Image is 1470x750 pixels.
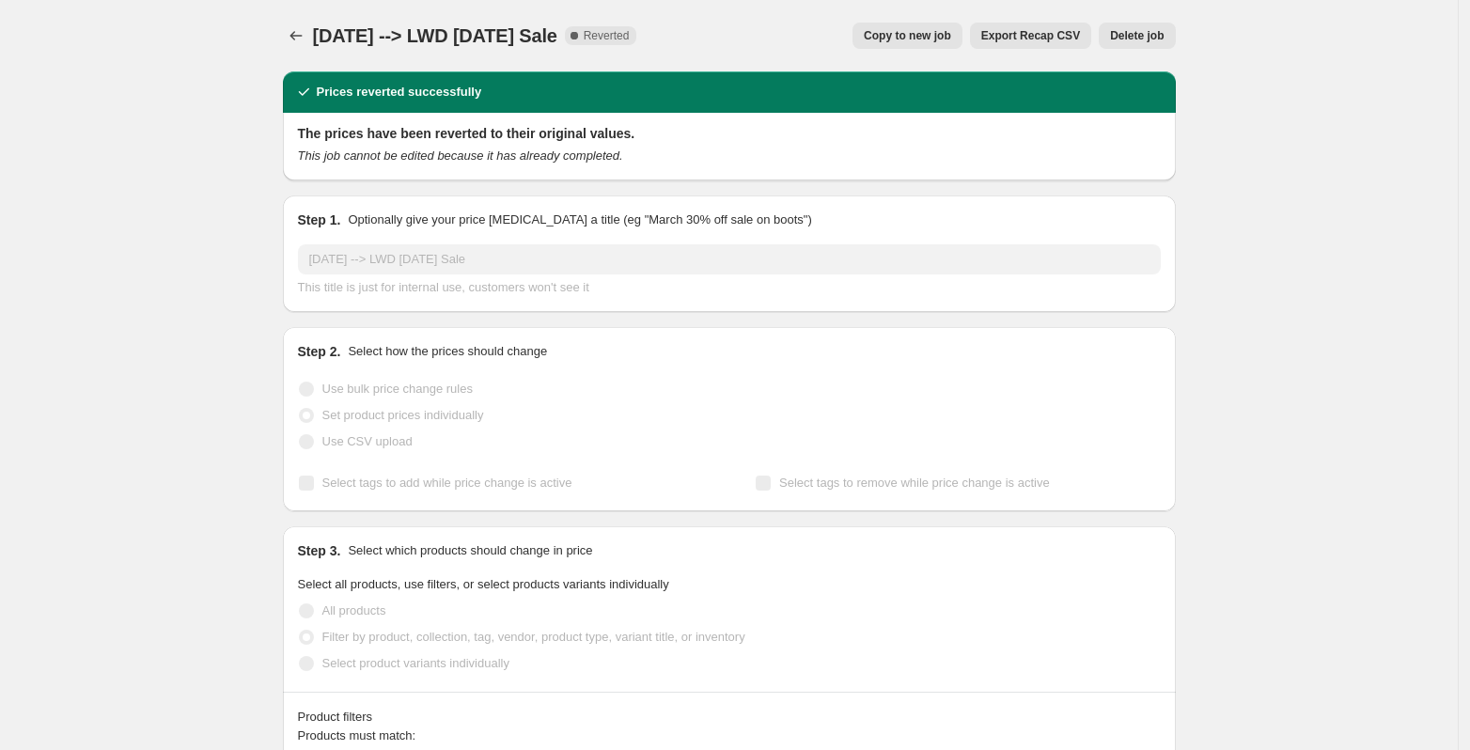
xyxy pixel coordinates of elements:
p: Select which products should change in price [348,541,592,560]
h2: Prices reverted successfully [317,83,482,102]
p: Select how the prices should change [348,342,547,361]
button: Export Recap CSV [970,23,1091,49]
span: Delete job [1110,28,1164,43]
h2: Step 2. [298,342,341,361]
span: [DATE] --> LWD [DATE] Sale [313,25,557,46]
span: Filter by product, collection, tag, vendor, product type, variant title, or inventory [322,630,745,644]
button: Delete job [1099,23,1175,49]
span: All products [322,603,386,617]
div: Product filters [298,708,1161,727]
span: Use bulk price change rules [322,382,473,396]
span: Select tags to remove while price change is active [779,476,1050,490]
span: Select tags to add while price change is active [322,476,572,490]
span: Set product prices individually [322,408,484,422]
p: Optionally give your price [MEDICAL_DATA] a title (eg "March 30% off sale on boots") [348,211,811,229]
input: 30% off holiday sale [298,244,1161,274]
span: This title is just for internal use, customers won't see it [298,280,589,294]
span: Export Recap CSV [981,28,1080,43]
h2: Step 3. [298,541,341,560]
button: Price change jobs [283,23,309,49]
h2: Step 1. [298,211,341,229]
span: Use CSV upload [322,434,413,448]
span: Select product variants individually [322,656,509,670]
button: Copy to new job [852,23,962,49]
span: Select all products, use filters, or select products variants individually [298,577,669,591]
h2: The prices have been reverted to their original values. [298,124,1161,143]
span: Reverted [584,28,630,43]
span: Copy to new job [864,28,951,43]
span: Products must match: [298,728,416,742]
i: This job cannot be edited because it has already completed. [298,148,623,163]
